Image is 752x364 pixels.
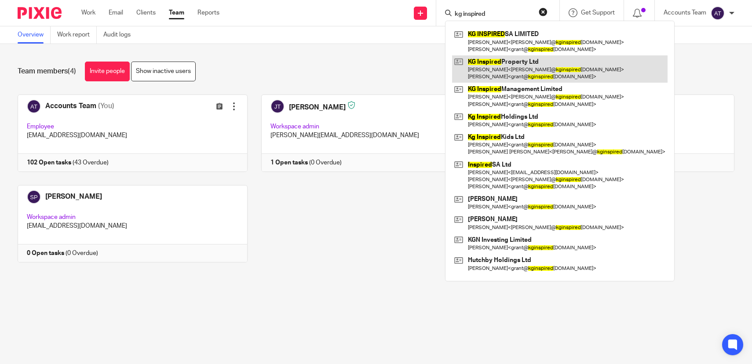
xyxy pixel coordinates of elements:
img: Pixie [18,7,62,19]
input: Search [454,11,533,18]
a: Work [81,8,95,17]
h1: Team members [18,67,76,76]
p: Accounts Team [664,8,706,17]
a: Invite people [85,62,130,81]
button: Clear [539,7,548,16]
span: (4) [68,68,76,75]
img: svg%3E [711,6,725,20]
a: Overview [18,26,51,44]
a: Show inactive users [131,62,196,81]
a: Team [169,8,184,17]
a: Email [109,8,123,17]
a: Work report [57,26,97,44]
a: Clients [136,8,156,17]
a: Audit logs [103,26,137,44]
a: Reports [197,8,219,17]
span: Get Support [581,10,615,16]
